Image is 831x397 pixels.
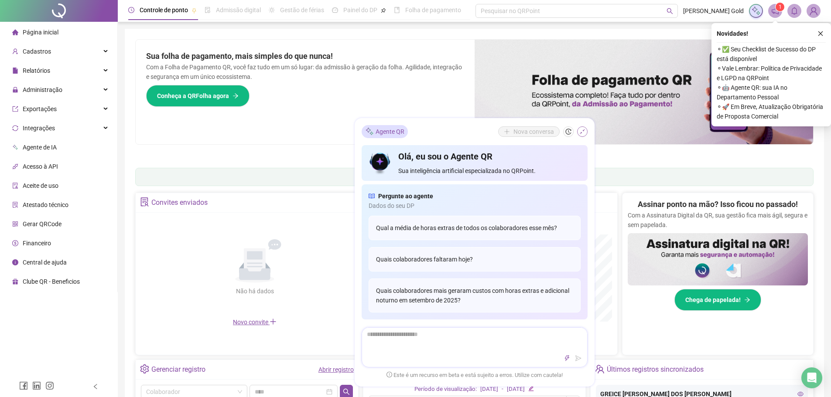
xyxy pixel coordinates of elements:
span: Atestado técnico [23,201,68,208]
span: ⚬ 🤖 Agente QR: sua IA no Departamento Pessoal [717,83,826,102]
span: Página inicial [23,29,58,36]
span: Folha de pagamento [405,7,461,14]
span: Novidades ! [717,29,748,38]
div: [DATE] [480,385,498,394]
span: book [394,7,400,13]
span: Acesso à API [23,163,58,170]
span: gift [12,278,18,285]
div: - [502,385,503,394]
span: linkedin [32,381,41,390]
span: Financeiro [23,240,51,247]
div: Qual a média de horas extras de todos os colaboradores esse mês? [369,216,581,240]
span: sync [12,125,18,131]
span: file-done [205,7,211,13]
span: bell [790,7,798,15]
span: left [92,383,99,390]
span: notification [771,7,779,15]
span: qrcode [12,221,18,227]
span: Painel do DP [343,7,377,14]
span: instagram [45,381,54,390]
span: 1 [779,4,782,10]
div: Não há dados [215,286,295,296]
span: Gestão de férias [280,7,324,14]
span: Conheça a QRFolha agora [157,91,229,101]
span: pushpin [381,8,386,13]
span: Agente de IA [23,144,57,151]
span: shrink [579,129,585,135]
span: Integrações [23,125,55,132]
span: sun [269,7,275,13]
span: arrow-right [233,93,239,99]
span: pushpin [192,8,197,13]
span: search [343,388,350,395]
span: Gerar QRCode [23,221,62,227]
img: icon [369,150,392,176]
div: Últimos registros sincronizados [607,362,704,377]
span: dollar [12,240,18,246]
button: send [573,353,584,363]
h2: Sua folha de pagamento, mais simples do que nunca! [146,50,464,62]
div: Período de visualização: [414,385,477,394]
span: file [12,68,18,74]
span: Central de ajuda [23,259,67,266]
span: Administração [23,86,62,93]
span: home [12,29,18,35]
button: thunderbolt [562,353,572,363]
span: Novo convite [233,319,277,326]
span: Dados do seu DP [369,201,581,210]
span: thunderbolt [564,355,570,361]
img: 81762 [807,4,820,17]
span: info-circle [12,259,18,265]
span: [PERSON_NAME] Gold [683,6,744,16]
button: Chega de papelada! [674,289,761,311]
div: Quais colaboradores faltaram hoje? [369,247,581,271]
sup: 1 [776,3,784,11]
h2: Assinar ponto na mão? Isso ficou no passado! [638,198,798,210]
span: search [667,8,673,14]
button: Conheça a QRFolha agora [146,85,250,107]
span: export [12,106,18,112]
span: api [12,163,18,170]
span: Chega de papelada! [685,295,741,305]
span: user-add [12,48,18,54]
div: Gerenciar registro [151,362,205,377]
span: arrow-right [744,297,750,303]
span: Aceite de uso [23,182,58,189]
span: facebook [19,381,28,390]
span: solution [140,197,149,207]
span: ⚬ ✅ Seu Checklist de Sucesso do DP está disponível [717,44,826,64]
span: dashboard [332,7,338,13]
span: ⚬ 🚀 Em Breve, Atualização Obrigatória de Proposta Comercial [717,102,826,121]
span: Admissão digital [216,7,261,14]
img: sparkle-icon.fc2bf0ac1784a2077858766a79e2daf3.svg [365,127,374,136]
span: lock [12,87,18,93]
img: sparkle-icon.fc2bf0ac1784a2077858766a79e2daf3.svg [751,6,761,16]
span: Clube QR - Beneficios [23,278,80,285]
h4: Olá, eu sou o Agente QR [398,150,580,163]
span: Este é um recurso em beta e está sujeito a erros. Utilize com cautela! [386,371,563,380]
span: Exportações [23,105,57,112]
span: setting [140,364,149,373]
button: Nova conversa [498,126,560,137]
div: Open Intercom Messenger [801,367,822,388]
span: Relatórios [23,67,50,74]
span: Controle de ponto [140,7,188,14]
span: plus [270,318,277,325]
div: [DATE] [507,385,525,394]
div: Agente QR [362,125,408,138]
a: Abrir registro [318,366,354,373]
span: Sua inteligência artificial especializada no QRPoint. [398,166,580,176]
span: eye [797,391,804,397]
p: Com a Folha de Pagamento QR, você faz tudo em um só lugar: da admissão à geração da folha. Agilid... [146,62,464,81]
span: history [565,129,571,135]
span: clock-circle [128,7,134,13]
span: Pergunte ao agente [378,191,433,201]
div: Quais colaboradores mais geraram custos com horas extras e adicional noturno em setembro de 2025? [369,278,581,312]
span: ⚬ Vale Lembrar: Política de Privacidade e LGPD na QRPoint [717,64,826,83]
span: exclamation-circle [386,372,392,377]
img: banner%2F02c71560-61a6-44d4-94b9-c8ab97240462.png [628,233,808,285]
img: banner%2F8d14a306-6205-4263-8e5b-06e9a85ad873.png [475,40,814,144]
span: solution [12,202,18,208]
div: Convites enviados [151,195,208,210]
span: close [817,31,824,37]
